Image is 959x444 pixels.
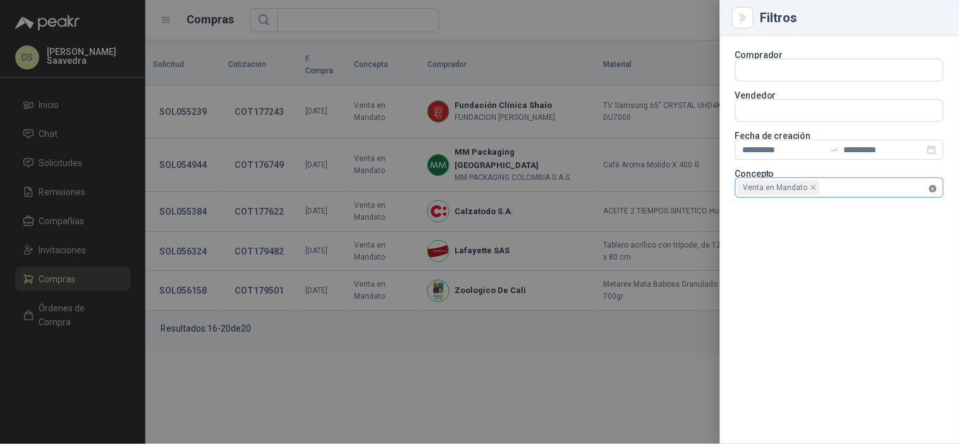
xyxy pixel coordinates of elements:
p: Fecha de creación [735,132,944,140]
span: close [810,184,817,191]
button: Close [735,10,750,25]
div: Filtros [760,11,944,24]
p: Vendedor [735,92,944,99]
p: Comprador [735,51,944,59]
p: Concepto [735,170,944,177]
span: Venta en Mandato [743,181,808,195]
span: close-circle [929,185,937,193]
span: Venta en Mandato [738,180,820,195]
span: to [829,145,839,155]
span: swap-right [829,145,839,155]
